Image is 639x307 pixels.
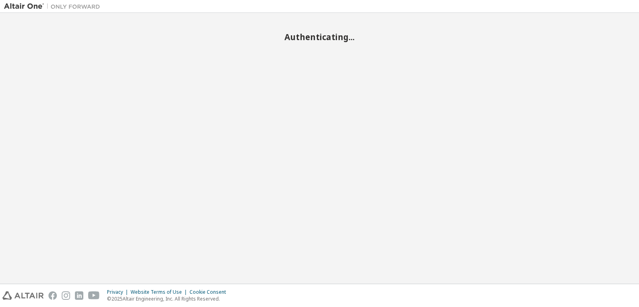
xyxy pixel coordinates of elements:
[62,291,70,300] img: instagram.svg
[131,289,189,295] div: Website Terms of Use
[2,291,44,300] img: altair_logo.svg
[4,2,104,10] img: Altair One
[107,289,131,295] div: Privacy
[4,32,635,42] h2: Authenticating...
[48,291,57,300] img: facebook.svg
[88,291,100,300] img: youtube.svg
[189,289,231,295] div: Cookie Consent
[107,295,231,302] p: © 2025 Altair Engineering, Inc. All Rights Reserved.
[75,291,83,300] img: linkedin.svg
